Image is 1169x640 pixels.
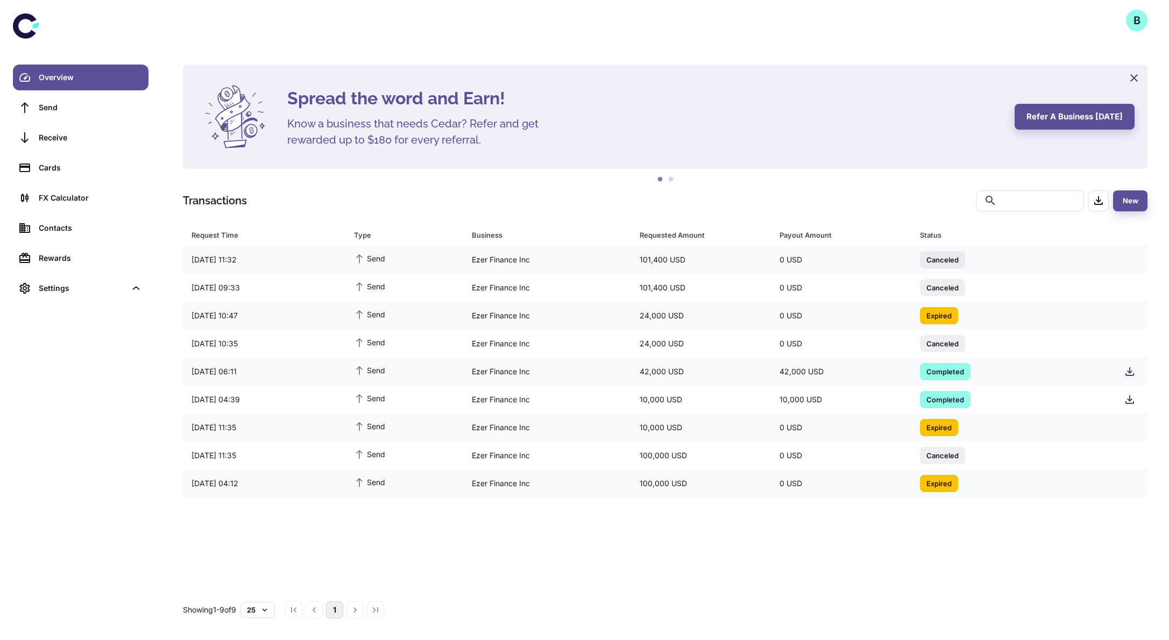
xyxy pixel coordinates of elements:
button: 2 [665,174,676,185]
div: Requested Amount [640,227,753,243]
span: Canceled [920,338,965,349]
span: Send [354,252,385,264]
div: Ezer Finance Inc [463,333,631,354]
span: Canceled [920,450,965,460]
span: Send [354,308,385,320]
span: Type [354,227,459,243]
div: 100,000 USD [631,445,771,466]
div: 10,000 USD [631,389,771,410]
button: 1 [655,174,665,185]
h4: Spread the word and Earn! [287,86,1002,111]
div: [DATE] 11:32 [183,250,345,270]
span: Expired [920,478,958,488]
a: FX Calculator [13,185,148,211]
div: 100,000 USD [631,473,771,494]
span: Status [920,227,1103,243]
div: [DATE] 10:47 [183,305,345,326]
div: [DATE] 10:35 [183,333,345,354]
div: Status [920,227,1089,243]
h1: Transactions [183,193,247,209]
div: 10,000 USD [631,417,771,438]
div: Send [39,102,142,113]
div: Settings [13,275,148,301]
div: 0 USD [771,473,911,494]
div: Payout Amount [780,227,892,243]
span: Send [354,280,385,292]
div: 0 USD [771,250,911,270]
button: Refer a business [DATE] [1015,104,1135,130]
div: 101,400 USD [631,278,771,298]
span: Send [354,448,385,460]
div: [DATE] 06:11 [183,361,345,382]
div: [DATE] 09:33 [183,278,345,298]
div: [DATE] 11:35 [183,417,345,438]
a: Send [13,95,148,120]
div: 0 USD [771,278,911,298]
span: Send [354,392,385,404]
span: Payout Amount [780,227,906,243]
button: 25 [240,602,275,618]
div: FX Calculator [39,192,142,204]
div: Ezer Finance Inc [463,389,631,410]
span: Canceled [920,282,965,293]
div: [DATE] 04:12 [183,473,345,494]
a: Contacts [13,215,148,241]
span: Send [354,420,385,432]
div: Ezer Finance Inc [463,278,631,298]
a: Overview [13,65,148,90]
span: Expired [920,422,958,432]
button: New [1113,190,1147,211]
div: Receive [39,132,142,144]
span: Request Time [192,227,341,243]
div: Rewards [39,252,142,264]
div: Ezer Finance Inc [463,305,631,326]
a: Receive [13,125,148,151]
div: [DATE] 11:35 [183,445,345,466]
div: 101,400 USD [631,250,771,270]
div: Type [354,227,445,243]
div: 0 USD [771,305,911,326]
nav: pagination navigation [284,601,386,618]
div: 0 USD [771,333,911,354]
div: Ezer Finance Inc [463,473,631,494]
p: Showing 1-9 of 9 [183,604,236,616]
span: Canceled [920,254,965,265]
div: Ezer Finance Inc [463,361,631,382]
span: Completed [920,366,970,376]
div: Ezer Finance Inc [463,250,631,270]
div: 24,000 USD [631,305,771,326]
span: Send [354,476,385,488]
div: Settings [39,282,126,294]
span: Send [354,364,385,376]
span: Send [354,336,385,348]
div: [DATE] 04:39 [183,389,345,410]
button: page 1 [326,601,343,618]
a: Cards [13,155,148,181]
h5: Know a business that needs Cedar? Refer and get rewarded up to $180 for every referral. [287,116,556,148]
div: 42,000 USD [771,361,911,382]
span: Completed [920,394,970,404]
div: Request Time [192,227,327,243]
div: 0 USD [771,445,911,466]
div: Ezer Finance Inc [463,445,631,466]
span: Requested Amount [640,227,767,243]
div: Contacts [39,222,142,234]
div: 0 USD [771,417,911,438]
div: 10,000 USD [771,389,911,410]
div: 24,000 USD [631,333,771,354]
div: 42,000 USD [631,361,771,382]
button: B [1126,10,1147,31]
div: Ezer Finance Inc [463,417,631,438]
div: Overview [39,72,142,83]
div: Cards [39,162,142,174]
a: Rewards [13,245,148,271]
span: Expired [920,310,958,321]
